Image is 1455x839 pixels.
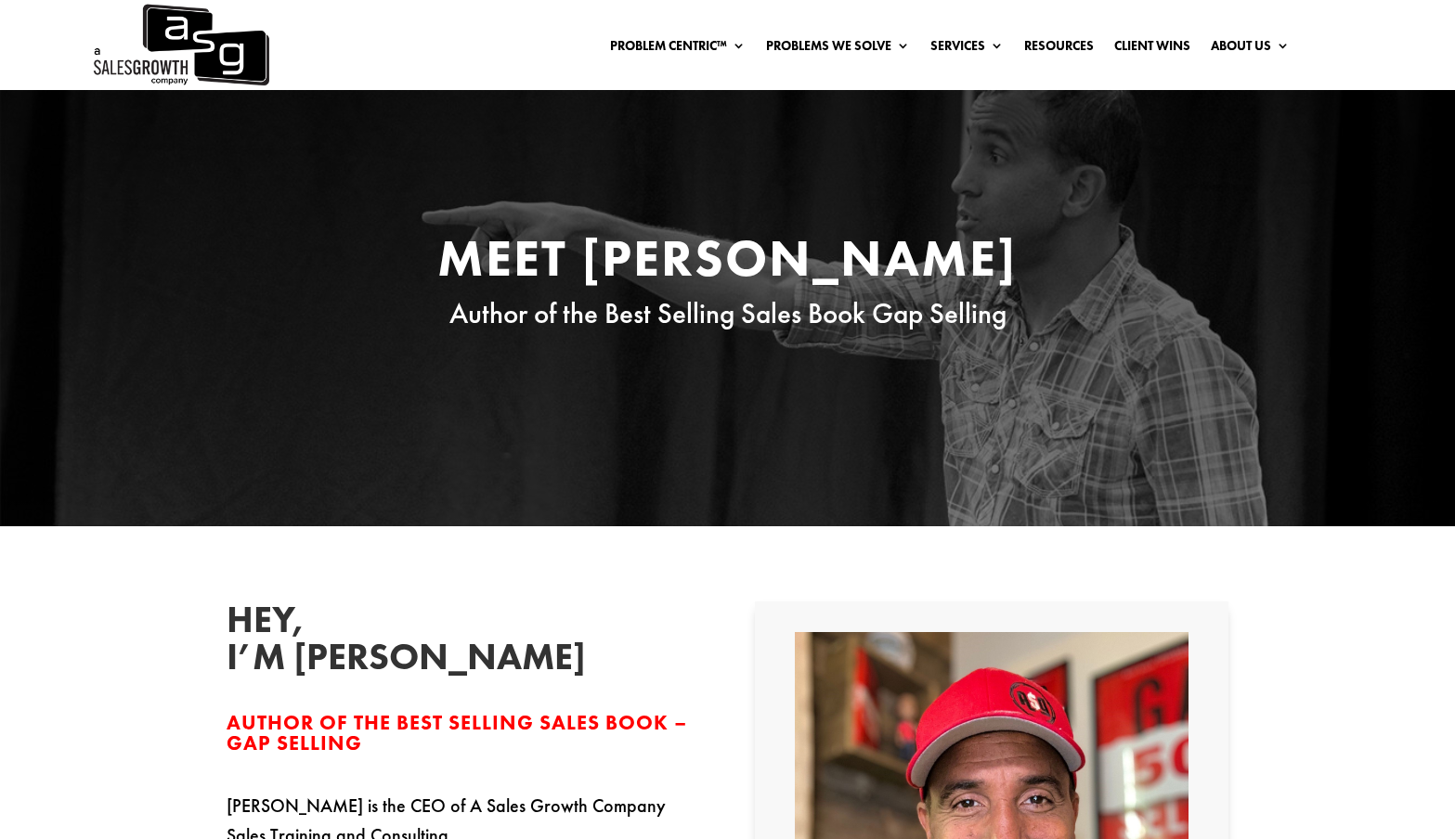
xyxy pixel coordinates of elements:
a: Problem Centric™ [610,39,746,59]
h2: Hey, I’m [PERSON_NAME] [227,601,505,685]
a: Resources [1024,39,1094,59]
h1: Meet [PERSON_NAME] [375,232,1081,293]
a: About Us [1211,39,1290,59]
span: Author of the Best Selling Sales Book – Gap Selling [227,709,687,756]
a: Problems We Solve [766,39,910,59]
a: Client Wins [1114,39,1190,59]
a: Services [930,39,1004,59]
span: Author of the Best Selling Sales Book Gap Selling [449,295,1007,331]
